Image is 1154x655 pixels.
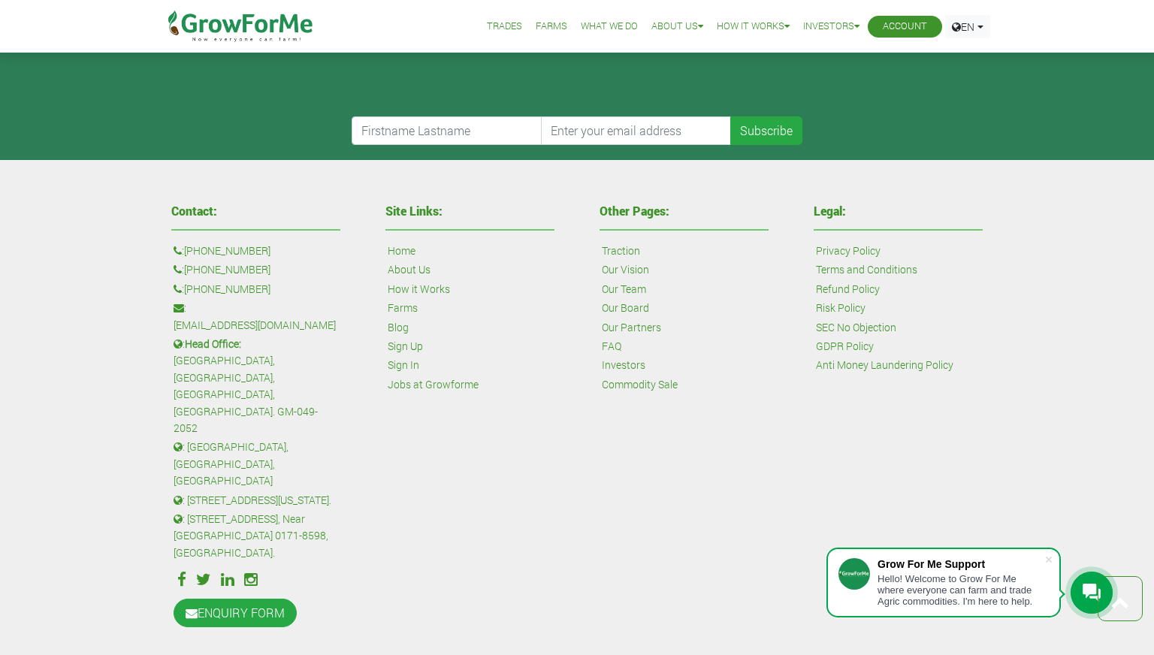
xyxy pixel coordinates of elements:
[174,511,338,561] p: : [STREET_ADDRESS], Near [GEOGRAPHIC_DATA] 0171-8598, [GEOGRAPHIC_DATA].
[581,19,638,35] a: What We Do
[602,338,621,355] a: FAQ
[388,300,418,316] a: Farms
[388,281,450,297] a: How it Works
[878,558,1044,570] div: Grow For Me Support
[174,317,336,334] a: [EMAIL_ADDRESS][DOMAIN_NAME]
[184,243,270,259] a: [PHONE_NUMBER]
[536,19,567,35] a: Farms
[816,300,865,316] a: Risk Policy
[174,599,297,627] a: ENQUIRY FORM
[600,205,769,217] h4: Other Pages:
[174,281,338,297] p: :
[388,243,415,259] a: Home
[388,319,409,336] a: Blog
[945,15,990,38] a: EN
[602,243,640,259] a: Traction
[541,116,732,145] input: Enter your email address
[184,261,270,278] a: [PHONE_NUMBER]
[174,492,338,509] p: : [STREET_ADDRESS][US_STATE].
[388,261,430,278] a: About Us
[487,19,522,35] a: Trades
[803,19,859,35] a: Investors
[602,281,646,297] a: Our Team
[174,261,338,278] p: :
[388,376,479,393] a: Jobs at Growforme
[602,376,678,393] a: Commodity Sale
[174,243,338,259] p: :
[816,281,880,297] a: Refund Policy
[717,19,790,35] a: How it Works
[730,116,802,145] button: Subscribe
[184,281,270,297] a: [PHONE_NUMBER]
[352,58,580,116] iframe: reCAPTCHA
[816,357,953,373] a: Anti Money Laundering Policy
[185,337,241,351] b: Head Office:
[816,261,917,278] a: Terms and Conditions
[878,573,1044,607] div: Hello! Welcome to Grow For Me where everyone can farm and trade Agric commodities. I'm here to help.
[388,357,419,373] a: Sign In
[388,338,423,355] a: Sign Up
[602,357,645,373] a: Investors
[174,300,338,334] p: :
[171,205,340,217] h4: Contact:
[816,338,874,355] a: GDPR Policy
[352,116,542,145] input: Firstname Lastname
[602,300,649,316] a: Our Board
[174,439,338,489] p: : [GEOGRAPHIC_DATA], [GEOGRAPHIC_DATA], [GEOGRAPHIC_DATA]
[602,261,649,278] a: Our Vision
[816,319,896,336] a: SEC No Objection
[174,336,338,436] p: : [GEOGRAPHIC_DATA], [GEOGRAPHIC_DATA], [GEOGRAPHIC_DATA], [GEOGRAPHIC_DATA]. GM-049-2052
[651,19,703,35] a: About Us
[883,19,927,35] a: Account
[816,243,881,259] a: Privacy Policy
[814,205,983,217] h4: Legal:
[385,205,554,217] h4: Site Links:
[602,319,661,336] a: Our Partners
